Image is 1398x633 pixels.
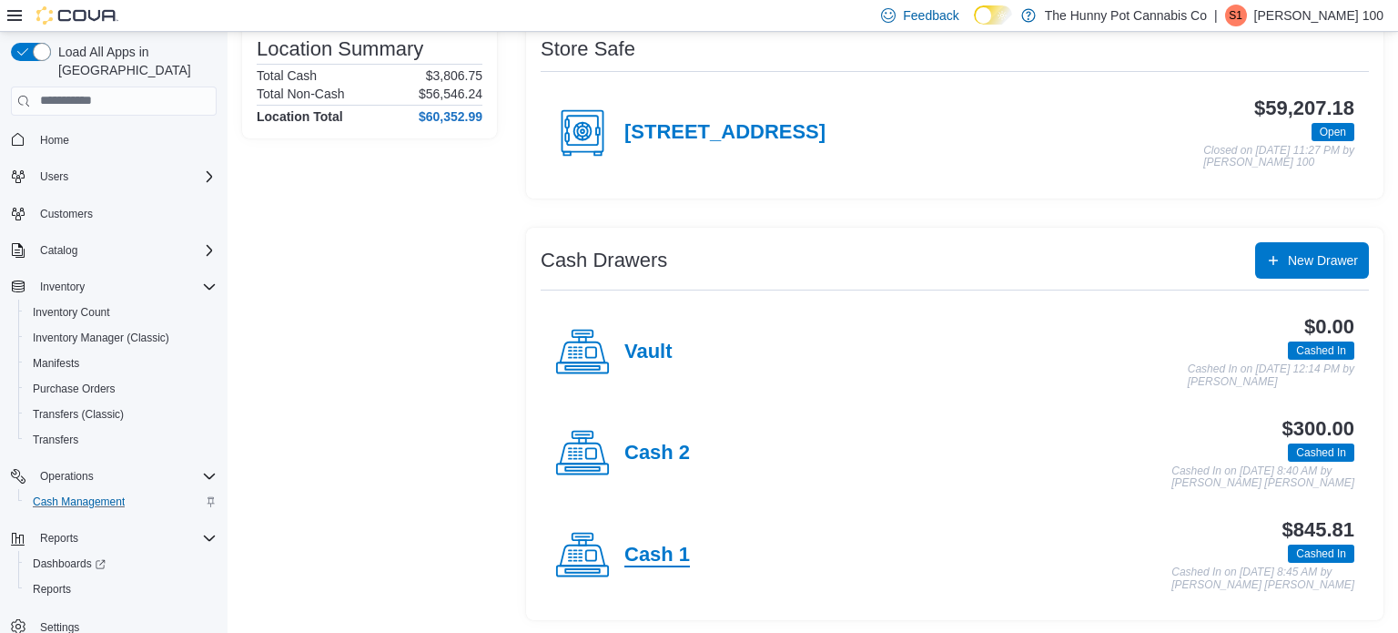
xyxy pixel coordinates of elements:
[33,582,71,597] span: Reports
[33,495,125,509] span: Cash Management
[4,464,224,489] button: Operations
[974,5,1012,25] input: Dark Mode
[25,429,86,451] a: Transfers
[33,433,78,447] span: Transfers
[18,325,224,351] button: Inventory Manager (Classic)
[25,327,177,349] a: Inventory Manager (Classic)
[4,238,224,263] button: Catalog
[1288,251,1358,270] span: New Drawer
[33,331,169,345] span: Inventory Manager (Classic)
[51,43,217,79] span: Load All Apps in [GEOGRAPHIC_DATA]
[25,429,217,451] span: Transfers
[33,240,217,261] span: Catalog
[1304,316,1354,338] h3: $0.00
[25,553,113,575] a: Dashboards
[4,526,224,551] button: Reports
[1296,546,1346,562] span: Cashed In
[903,6,958,25] span: Feedback
[25,403,131,425] a: Transfers (Classic)
[1312,123,1354,141] span: Open
[624,544,690,567] h4: Cash 1
[4,127,224,153] button: Home
[1296,342,1346,359] span: Cashed In
[33,240,85,261] button: Catalog
[1282,418,1354,440] h3: $300.00
[33,166,217,188] span: Users
[1188,363,1354,388] p: Cashed In on [DATE] 12:14 PM by [PERSON_NAME]
[18,351,224,376] button: Manifests
[40,243,77,258] span: Catalog
[1229,5,1242,26] span: S1
[33,527,217,549] span: Reports
[4,164,224,189] button: Users
[40,469,94,484] span: Operations
[1214,5,1218,26] p: |
[33,556,106,571] span: Dashboards
[33,527,86,549] button: Reports
[257,109,343,124] h4: Location Total
[25,578,78,600] a: Reports
[1254,97,1354,119] h3: $59,207.18
[25,553,217,575] span: Dashboards
[25,352,217,374] span: Manifests
[40,133,69,148] span: Home
[541,38,635,60] h3: Store Safe
[4,200,224,227] button: Customers
[40,280,85,294] span: Inventory
[33,465,101,487] button: Operations
[18,402,224,427] button: Transfers (Classic)
[1045,5,1207,26] p: The Hunny Pot Cannabis Co
[1288,342,1354,360] span: Cashed In
[33,128,217,151] span: Home
[33,305,110,320] span: Inventory Count
[40,169,68,184] span: Users
[33,166,76,188] button: Users
[33,407,124,422] span: Transfers (Classic)
[4,274,224,300] button: Inventory
[40,207,93,221] span: Customers
[25,327,217,349] span: Inventory Manager (Classic)
[1288,545,1354,563] span: Cashed In
[257,68,317,83] h6: Total Cash
[33,276,92,298] button: Inventory
[1171,465,1354,490] p: Cashed In on [DATE] 8:40 AM by [PERSON_NAME] [PERSON_NAME]
[18,300,224,325] button: Inventory Count
[419,87,482,101] p: $56,546.24
[25,378,217,400] span: Purchase Orders
[33,129,76,151] a: Home
[18,551,224,577] a: Dashboards
[33,382,116,396] span: Purchase Orders
[624,442,690,465] h4: Cash 2
[33,276,217,298] span: Inventory
[18,376,224,402] button: Purchase Orders
[426,68,482,83] p: $3,806.75
[1254,5,1383,26] p: [PERSON_NAME] 100
[25,578,217,600] span: Reports
[1296,444,1346,461] span: Cashed In
[33,203,100,225] a: Customers
[18,427,224,453] button: Transfers
[1255,242,1369,279] button: New Drawer
[1282,519,1354,541] h3: $845.81
[33,202,217,225] span: Customers
[257,87,345,101] h6: Total Non-Cash
[18,489,224,515] button: Cash Management
[33,356,79,371] span: Manifests
[257,38,423,60] h3: Location Summary
[1203,145,1354,169] p: Closed on [DATE] 11:27 PM by [PERSON_NAME] 100
[419,109,482,124] h4: $60,352.99
[36,6,118,25] img: Cova
[25,352,86,374] a: Manifests
[624,341,673,364] h4: Vault
[40,531,78,546] span: Reports
[25,491,132,513] a: Cash Management
[1225,5,1247,26] div: Sarah 100
[1288,444,1354,462] span: Cashed In
[25,491,217,513] span: Cash Management
[624,121,826,145] h4: [STREET_ADDRESS]
[33,465,217,487] span: Operations
[1171,567,1354,591] p: Cashed In on [DATE] 8:45 AM by [PERSON_NAME] [PERSON_NAME]
[25,378,123,400] a: Purchase Orders
[18,577,224,602] button: Reports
